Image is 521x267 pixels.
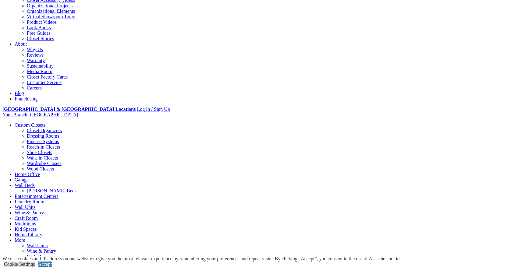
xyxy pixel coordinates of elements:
[15,210,44,215] a: Wine & Pantry
[15,194,58,199] a: Entertainment Centers
[15,172,40,177] a: Home Office
[27,243,48,248] a: Wall Units
[2,256,402,262] div: We use cookies and IP address on our website to give you the most relevant experience by remember...
[15,91,24,96] a: Blog
[27,155,58,160] a: Walk-in Closets
[27,254,50,259] a: Craft Room
[15,227,37,232] a: Kid Spaces
[15,199,44,204] a: Laundry Room
[27,139,59,144] a: Finesse Systems
[2,107,136,112] a: [GEOGRAPHIC_DATA] & [GEOGRAPHIC_DATA] Locations
[28,112,78,117] span: [GEOGRAPHIC_DATA]
[27,3,73,8] a: Organizational Projects
[27,36,54,41] a: Closet Stories
[15,232,42,237] a: Home Library
[27,128,62,133] a: Closet Organizers
[27,144,60,149] a: Reach-in Closets
[27,161,62,166] a: Wardrobe Closets
[15,41,27,47] a: About
[27,9,75,14] a: Organizational Elements
[27,63,54,69] a: Sustainability
[27,52,44,58] a: Reviews
[4,262,35,267] a: Cookie Settings
[27,74,68,79] a: Closet Factory Cares
[27,25,51,30] a: Look Books
[15,122,45,128] a: Custom Closets
[38,262,52,267] a: Accept
[27,58,45,63] a: Warranty
[15,183,35,188] a: Wall Beds
[2,112,27,117] span: Your Branch
[27,69,52,74] a: Media Room
[27,80,62,85] a: Customer Service
[27,85,42,90] a: Careers
[27,248,56,254] a: Wine & Pantry
[27,133,59,139] a: Dressing Rooms
[27,150,52,155] a: Shoe Closets
[27,14,75,19] a: Virtual Showroom Tours
[15,216,38,221] a: Craft Room
[2,112,78,117] a: Your Branch [GEOGRAPHIC_DATA]
[27,47,43,52] a: Why Us
[27,19,57,25] a: Product Videos
[27,188,76,193] a: [PERSON_NAME] Beds
[27,30,51,36] a: Free Guides
[15,221,36,226] a: Mudrooms
[15,96,38,101] a: Franchising
[137,107,170,112] a: Log In / Sign Up
[15,205,35,210] a: Wall Units
[27,166,54,171] a: Wood Closets
[15,177,29,182] a: Garage
[15,237,25,243] a: More menu text will display only on big screen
